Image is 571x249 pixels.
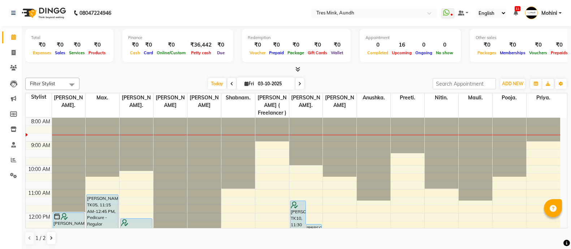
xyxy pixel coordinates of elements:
span: Preeti. [391,93,424,102]
span: Mauli. [459,93,492,102]
div: [PERSON_NAME], TK10, 11:30 AM-01:30 PM, Hair Color - Root Touch Up (Women) [290,201,306,247]
button: ADD NEW [500,79,525,89]
span: Completed [365,50,390,55]
span: Filter Stylist [30,81,55,86]
span: Expenses [31,50,53,55]
span: 1 / 2 [35,235,46,242]
div: ₹0 [527,41,549,49]
input: 2025-10-03 [256,78,292,89]
span: Products [87,50,108,55]
div: ₹0 [53,41,67,49]
span: [PERSON_NAME]. [52,93,86,110]
span: Ongoing [414,50,434,55]
div: ₹0 [31,41,53,49]
span: Online/Custom [155,50,187,55]
span: Packages [476,50,498,55]
span: ADD NEW [502,81,523,86]
span: [PERSON_NAME]. [120,93,153,110]
span: Wallet [329,50,345,55]
span: Priya. [527,93,560,102]
div: ₹0 [267,41,286,49]
div: ₹0 [286,41,306,49]
span: Max. [86,93,119,102]
div: 0 [434,41,455,49]
span: Sales [53,50,67,55]
div: ₹0 [248,41,267,49]
div: 8:00 AM [30,118,52,125]
div: ₹0 [128,41,142,49]
span: Nitin. [425,93,458,102]
b: 08047224946 [79,3,111,23]
span: [PERSON_NAME] [323,93,356,110]
span: Fri [243,81,256,86]
span: [PERSON_NAME]. [289,93,323,110]
div: 0 [414,41,434,49]
div: 9:00 AM [30,142,52,149]
span: Mohini [541,9,557,17]
span: Package [286,50,306,55]
div: ₹0 [155,41,187,49]
span: Voucher [248,50,267,55]
div: ₹0 [329,41,345,49]
input: Search Appointment [433,78,496,89]
span: Vouchers [527,50,549,55]
div: Finance [128,35,227,41]
div: [PERSON_NAME], TK05, 11:15 AM-12:45 PM, Pedicure - Regular [87,195,118,229]
span: 11 [515,6,520,11]
span: Prepaid [267,50,286,55]
span: Pooja. [493,93,526,102]
div: ₹0 [306,41,329,49]
img: Mohini [525,7,538,19]
span: Services [67,50,87,55]
div: ₹0 [142,41,155,49]
div: ₹36,442 [187,41,215,49]
img: logo [18,3,68,23]
span: Cash [128,50,142,55]
a: 11 [514,10,518,16]
span: Upcoming [390,50,414,55]
span: No show [434,50,455,55]
span: Prepaids [549,50,570,55]
div: Appointment [365,35,455,41]
div: ₹0 [215,41,227,49]
div: ₹0 [476,41,498,49]
span: Petty cash [189,50,213,55]
iframe: chat widget [541,220,564,242]
div: 16 [390,41,414,49]
div: ₹0 [67,41,87,49]
div: 0 [365,41,390,49]
span: Shabnam. [221,93,255,102]
div: ₹0 [87,41,108,49]
div: Total [31,35,108,41]
div: Redemption [248,35,345,41]
div: 10:00 AM [27,166,52,173]
span: Due [215,50,226,55]
span: Memberships [498,50,527,55]
span: Card [142,50,155,55]
span: Anushka. [357,93,390,102]
span: [PERSON_NAME] ( Freelancer ) [255,93,289,117]
div: ₹0 [549,41,570,49]
span: [PERSON_NAME] [153,93,187,110]
div: ₹0 [498,41,527,49]
div: Stylist [26,93,52,101]
span: Gift Cards [306,50,329,55]
div: 11:00 AM [27,189,52,197]
span: Today [208,78,226,89]
span: [PERSON_NAME] [187,93,221,110]
div: 12:00 PM [27,213,52,221]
